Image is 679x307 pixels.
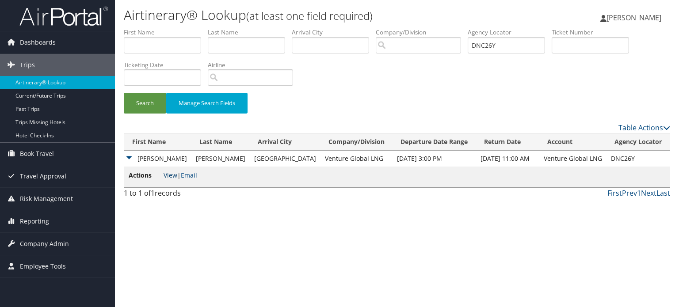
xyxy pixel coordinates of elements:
a: Prev [622,188,637,198]
span: | [164,171,197,179]
th: Account: activate to sort column ascending [539,133,607,151]
small: (at least one field required) [246,8,373,23]
a: Next [641,188,656,198]
label: Ticketing Date [124,61,208,69]
td: Venture Global LNG [539,151,607,167]
th: Company/Division [320,133,393,151]
button: Search [124,93,166,114]
th: Agency Locator: activate to sort column ascending [607,133,670,151]
img: airportal-logo.png [19,6,108,27]
td: [PERSON_NAME] [124,151,191,167]
span: [PERSON_NAME] [607,13,661,23]
label: Ticket Number [552,28,636,37]
a: Table Actions [618,123,670,133]
th: Departure Date Range: activate to sort column ascending [393,133,476,151]
span: Travel Approval [20,165,66,187]
td: [GEOGRAPHIC_DATA] [250,151,320,167]
td: Venture Global LNG [320,151,393,167]
span: Actions [129,171,162,180]
span: Risk Management [20,188,73,210]
label: Last Name [208,28,292,37]
label: First Name [124,28,208,37]
span: Trips [20,54,35,76]
label: Agency Locator [468,28,552,37]
td: [DATE] 3:00 PM [393,151,476,167]
button: Manage Search Fields [166,93,248,114]
h1: Airtinerary® Lookup [124,6,488,24]
th: First Name: activate to sort column ascending [124,133,191,151]
a: First [607,188,622,198]
td: DNC26Y [607,151,670,167]
span: Dashboards [20,31,56,53]
a: View [164,171,177,179]
span: Employee Tools [20,255,66,277]
label: Arrival City [292,28,376,37]
div: 1 to 1 of records [124,188,251,203]
a: 1 [637,188,641,198]
span: Reporting [20,210,49,232]
th: Last Name: activate to sort column ascending [191,133,250,151]
span: Book Travel [20,143,54,165]
th: Return Date: activate to sort column ascending [476,133,539,151]
span: Company Admin [20,233,69,255]
label: Airline [208,61,300,69]
label: Company/Division [376,28,468,37]
a: [PERSON_NAME] [600,4,670,31]
td: [PERSON_NAME] [191,151,250,167]
td: [DATE] 11:00 AM [476,151,539,167]
th: Arrival City: activate to sort column ascending [250,133,320,151]
span: 1 [151,188,155,198]
a: Email [181,171,197,179]
a: Last [656,188,670,198]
